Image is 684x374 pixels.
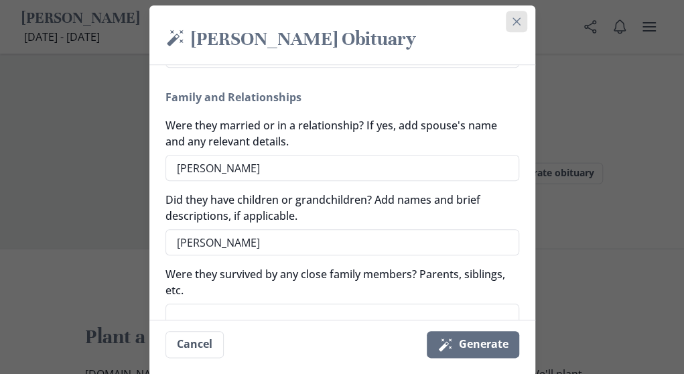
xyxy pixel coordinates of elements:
button: Cancel [165,331,224,358]
label: Were they married or in a relationship? If yes, add spouse's name and any relevant details. [165,117,511,149]
label: Did they have children or grandchildren? Add names and brief descriptions, if applicable. [165,192,511,224]
button: Generate [427,331,519,358]
label: Were they survived by any close family members? Parents, siblings, etc. [165,266,511,298]
button: Close [506,11,527,32]
textarea: [PERSON_NAME] [165,155,519,181]
h2: [PERSON_NAME] Obituary [165,27,519,54]
textarea: [PERSON_NAME] [165,229,519,255]
h2: Family and Relationships [165,89,519,105]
